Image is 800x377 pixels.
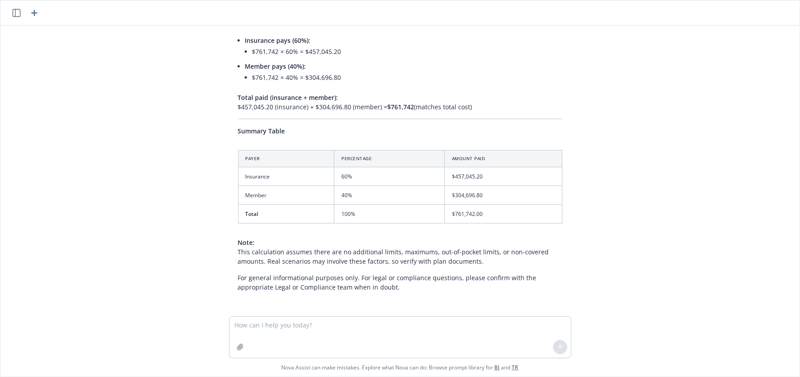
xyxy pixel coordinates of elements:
[245,36,311,45] span: Insurance pays (60%):
[512,364,519,371] a: TR
[388,103,414,111] span: $761,742
[238,238,562,266] p: This calculation assumes there are no additional limits, maximums, out-of-pocket limits, or non-c...
[444,150,562,167] th: Amount Paid
[238,238,255,247] span: Note:
[444,205,562,224] td: $761,742.00
[238,93,562,112] p: $457,045.20 (insurance) + $304,696.80 (member) = (matches total cost)
[252,71,562,84] li: $761,742 × 40% = $304,696.80
[252,45,562,58] li: $761,742 × 60% = $457,045.20
[334,167,445,186] td: 60%
[238,127,285,135] span: Summary Table
[495,364,500,371] a: BI
[444,167,562,186] td: $457,045.20
[245,62,306,70] span: Member pays (40%):
[334,186,445,205] td: 40%
[334,205,445,224] td: 100%
[238,167,334,186] td: Insurance
[238,150,334,167] th: Payer
[238,186,334,205] td: Member
[238,273,562,292] p: For general informational purposes only. For legal or compliance questions, please confirm with t...
[246,210,258,218] span: Total
[238,93,338,102] span: Total paid (insurance + member):
[444,186,562,205] td: $304,696.80
[4,358,796,377] span: Nova Assist can make mistakes. Explore what Nova can do: Browse prompt library for and
[334,150,445,167] th: Percentage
